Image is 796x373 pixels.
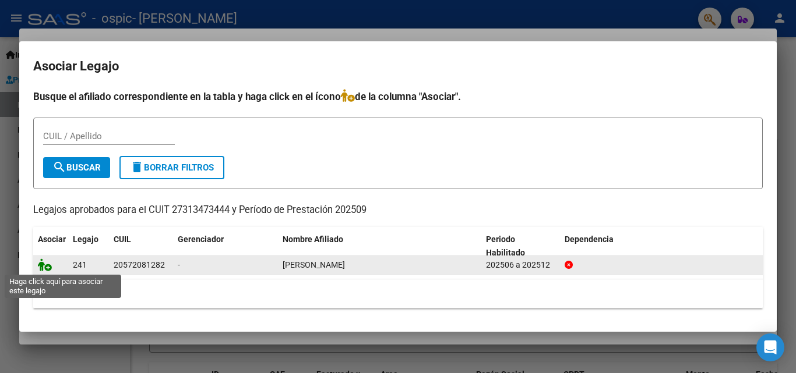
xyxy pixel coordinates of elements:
[33,203,763,218] p: Legajos aprobados para el CUIT 27313473444 y Período de Prestación 202509
[38,235,66,244] span: Asociar
[114,258,165,272] div: 20572081282
[68,227,109,265] datatable-header-cell: Legajo
[130,160,144,174] mat-icon: delete
[33,89,763,104] h4: Busque el afiliado correspondiente en la tabla y haga click en el ícono de la columna "Asociar".
[73,235,98,244] span: Legajo
[114,235,131,244] span: CUIL
[560,227,763,265] datatable-header-cell: Dependencia
[109,227,173,265] datatable-header-cell: CUIL
[178,260,180,269] span: -
[52,160,66,174] mat-icon: search
[278,227,481,265] datatable-header-cell: Nombre Afiliado
[486,235,525,257] span: Periodo Habilitado
[178,235,224,244] span: Gerenciador
[73,260,87,269] span: 241
[481,227,560,265] datatable-header-cell: Periodo Habilitado
[33,227,68,265] datatable-header-cell: Asociar
[756,333,784,361] div: Open Intercom Messenger
[52,162,101,173] span: Buscar
[130,162,214,173] span: Borrar Filtros
[33,55,763,77] h2: Asociar Legajo
[33,279,763,308] div: 1 registros
[283,260,345,269] span: TORTI FRANCISCO
[173,227,278,265] datatable-header-cell: Gerenciador
[486,258,555,272] div: 202506 a 202512
[565,235,614,244] span: Dependencia
[119,156,224,179] button: Borrar Filtros
[283,235,343,244] span: Nombre Afiliado
[43,157,110,178] button: Buscar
